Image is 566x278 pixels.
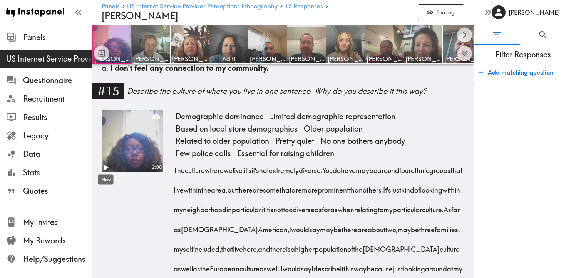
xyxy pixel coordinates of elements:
[538,30,548,40] span: Search
[172,123,301,135] span: Based on local store demographics
[23,217,92,228] span: My Invites
[269,197,273,217] span: is
[357,217,368,236] span: are
[270,237,286,256] span: there
[174,178,184,197] span: live
[338,197,354,217] span: when
[174,158,185,178] span: The
[403,256,425,276] span: looking
[174,217,181,236] span: as
[23,149,92,160] span: Data
[301,123,366,135] span: Older population
[272,135,317,147] span: Pretty quiet
[405,55,441,63] span: [PERSON_NAME]
[397,217,419,236] span: maybe
[315,237,347,256] span: population
[313,256,340,276] span: describe
[92,25,132,64] a: [PERSON_NAME]
[299,158,322,178] span: diverse.
[273,197,283,217] span: not
[353,237,363,256] span: the
[391,178,401,197] span: just
[420,178,442,197] span: looking
[94,45,109,61] button: Toggle between responses and questions
[267,110,399,123] span: Limited demographic representation
[509,8,560,17] h6: [PERSON_NAME]
[23,32,92,43] span: Panels
[111,63,269,73] span: I don't feel any connection to my community.
[317,135,408,147] span: No one bothers anybody
[365,25,404,64] a: [PERSON_NAME]
[23,93,92,104] span: Recruitment
[210,256,239,276] span: European
[211,178,227,197] span: area,
[244,158,251,178] span: it's
[234,147,337,160] span: Essential for raising children
[280,178,291,197] span: that
[302,178,318,197] span: more
[367,55,402,63] span: [PERSON_NAME]
[295,237,315,256] span: higher
[429,158,450,178] span: groups
[265,197,269,217] span: it
[205,158,224,178] span: where
[172,135,272,147] span: Related to older population
[457,46,472,61] button: Expand to show all items
[286,237,291,256] span: is
[172,55,208,63] span: [PERSON_NAME]
[6,53,92,64] span: US Internet Service Provider Perceptions Ethnography
[258,217,289,236] span: American,
[356,158,377,178] span: maybe
[243,237,258,256] span: here,
[347,237,353,256] span: of
[367,256,393,276] span: because
[250,55,285,63] span: [PERSON_NAME]
[311,256,313,276] span: I
[262,197,265,217] span: it
[181,217,258,236] span: [DEMOGRAPHIC_DATA]
[285,3,323,10] a: 17 Responses
[333,158,341,178] span: do
[419,217,435,236] span: three
[385,217,397,236] span: two,
[349,178,363,197] span: than
[185,158,205,178] span: culture
[322,158,333,178] span: You
[23,130,92,141] span: Legacy
[342,217,357,236] span: there
[221,237,233,256] span: that
[23,254,92,265] span: Help/Suggestions
[285,3,323,9] span: 17 Responses
[283,256,301,276] span: would
[267,256,281,276] span: well.
[258,237,270,256] span: and
[174,197,183,217] span: my
[399,158,411,178] span: four
[354,256,367,276] span: way
[259,158,269,178] span: not
[211,55,246,63] span: Aditi
[377,158,399,178] span: around
[193,256,200,276] span: as
[172,110,267,123] span: Demographic dominance
[444,55,480,63] span: [PERSON_NAME]
[425,256,447,276] span: around
[253,178,263,197] span: are
[23,112,92,123] span: Results
[224,158,233,178] span: we
[444,197,451,217] span: As
[174,256,181,276] span: as
[94,55,130,63] span: [PERSON_NAME]
[393,256,403,276] span: just
[172,147,234,160] span: Few police calls
[237,178,253,197] span: there
[227,178,237,197] span: but
[293,197,315,217] span: diverse
[480,49,566,60] span: Filter Responses
[23,186,92,196] span: Quotes
[301,256,311,276] span: say
[363,237,440,256] span: [DEMOGRAPHIC_DATA]
[150,164,163,171] div: 2:00
[269,158,299,178] span: extremely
